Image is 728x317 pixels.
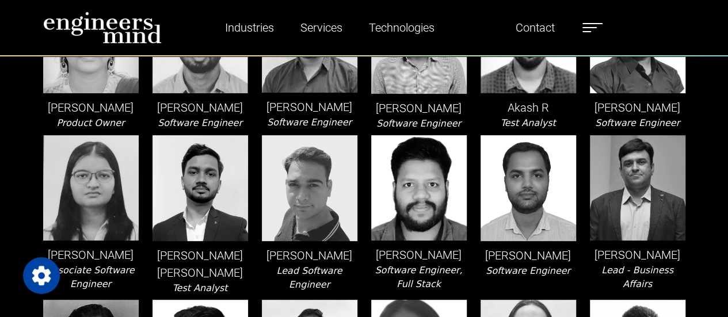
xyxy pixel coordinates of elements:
a: Technologies [364,14,439,41]
a: Contact [511,14,559,41]
p: [PERSON_NAME] [43,246,139,263]
img: logo [43,12,162,44]
i: Software Engineer [376,118,461,129]
p: [PERSON_NAME] [371,246,467,263]
i: Product Owner [56,117,124,128]
p: [PERSON_NAME] [PERSON_NAME] [153,247,248,281]
p: [PERSON_NAME] [153,99,248,116]
img: leader-img [262,135,357,242]
i: Lead Software Engineer [276,265,342,290]
i: Lead - Business Affairs [601,265,673,289]
a: Industries [220,14,279,41]
img: leader-img [481,135,576,241]
p: [PERSON_NAME] [590,99,685,116]
i: Associate Software Engineer [47,265,134,289]
a: Services [296,14,347,41]
p: [PERSON_NAME] [481,247,576,264]
p: [PERSON_NAME] [262,247,357,264]
img: leader-img [153,135,248,241]
p: [PERSON_NAME] [371,100,467,117]
i: Software Engineer [486,265,570,276]
i: Software Engineer, Full Stack [375,265,463,289]
p: [PERSON_NAME] [590,246,685,263]
i: Software Engineer [158,117,242,128]
img: leader-img [43,135,139,240]
i: Software Engineer [595,117,680,128]
img: leader-img [371,135,467,241]
p: [PERSON_NAME] [262,98,357,116]
i: Test Analyst [172,282,227,293]
img: leader-img [590,135,685,240]
p: Akash R [481,99,576,116]
i: Test Analyst [500,117,555,128]
i: Software Engineer [267,117,352,128]
p: [PERSON_NAME] [43,99,139,116]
